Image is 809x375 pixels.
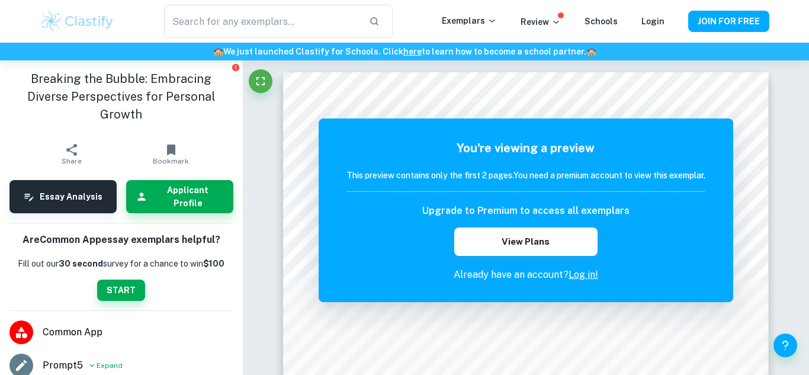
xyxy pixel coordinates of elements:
a: Login [641,17,664,26]
button: Help and Feedback [773,334,797,357]
span: Expand [97,360,123,371]
span: Prompt 5 [43,358,83,373]
button: View Plans [454,227,598,256]
button: START [97,280,145,301]
a: Prompt5 [43,358,83,373]
h6: We just launched Clastify for Schools. Click to learn how to become a school partner. [2,45,807,58]
b: 30 second [59,259,103,268]
strong: $100 [203,259,224,268]
h5: You're viewing a preview [346,139,705,157]
span: Bookmark [153,157,189,165]
button: JOIN FOR FREE [688,11,769,32]
img: Clastify logo [40,9,115,33]
button: Fullscreen [249,69,272,93]
a: Log in! [569,269,598,280]
a: here [403,47,422,56]
span: Share [62,157,82,165]
h6: This preview contains only the first 2 pages. You need a premium account to view this exemplar. [346,169,705,182]
button: Applicant Profile [126,180,233,213]
input: Search for any exemplars... [164,5,359,38]
button: Report issue [232,63,240,72]
p: Review [521,15,561,28]
p: Fill out our survey for a chance to win [18,257,224,270]
button: Bookmark [121,137,221,171]
button: Essay Analysis [9,180,117,213]
p: Already have an account? [346,268,705,282]
h6: Essay Analysis [40,190,102,203]
span: 🏫 [586,47,596,56]
button: Share [22,137,121,171]
h1: Breaking the Bubble: Embracing Diverse Perspectives for Personal Growth [9,70,233,123]
span: Common App [43,325,233,339]
h6: Are Common App essay exemplars helpful? [23,233,220,248]
a: Schools [585,17,618,26]
h6: Applicant Profile [152,184,224,210]
p: Exemplars [442,14,497,27]
button: Expand [88,358,123,373]
span: 🏫 [213,47,223,56]
h6: Upgrade to Premium to access all exemplars [422,204,630,218]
